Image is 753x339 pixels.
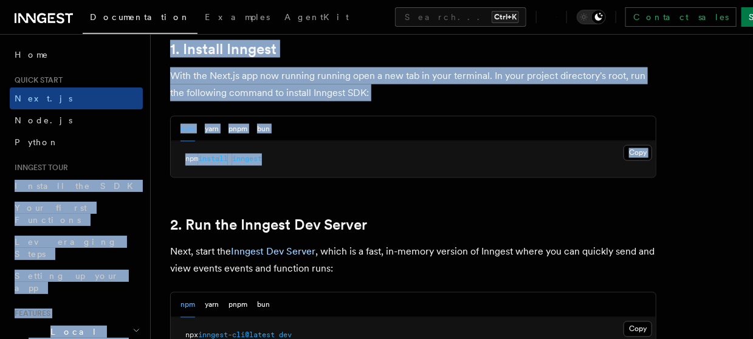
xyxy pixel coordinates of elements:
button: pnpm [229,117,247,142]
p: With the Next.js app now running running open a new tab in your terminal. In your project directo... [170,67,656,101]
a: Setting up your app [10,265,143,299]
a: AgentKit [277,4,356,33]
a: Your first Functions [10,197,143,231]
span: Your first Functions [15,203,87,225]
span: inngest [232,155,262,163]
kbd: Ctrl+K [492,11,519,23]
a: Python [10,131,143,153]
span: install [198,155,228,163]
a: 1. Install Inngest [170,41,277,58]
span: Leveraging Steps [15,237,117,259]
span: Next.js [15,94,72,103]
button: Search...Ctrl+K [395,7,526,27]
span: Setting up your app [15,271,119,293]
button: bun [257,117,270,142]
span: Home [15,49,49,61]
a: Examples [198,4,277,33]
button: yarn [205,117,219,142]
a: Home [10,44,143,66]
a: Inngest Dev Server [231,246,315,258]
a: Documentation [83,4,198,34]
p: Next, start the , which is a fast, in-memory version of Inngest where you can quickly send and vi... [170,244,656,278]
a: Contact sales [625,7,737,27]
button: Toggle dark mode [577,10,606,24]
a: Next.js [10,87,143,109]
span: Features [10,309,50,318]
a: 2. Run the Inngest Dev Server [170,217,367,234]
button: Copy [624,145,652,161]
span: Quick start [10,75,63,85]
span: Python [15,137,59,147]
span: npm [185,155,198,163]
span: Documentation [90,12,190,22]
span: Node.js [15,115,72,125]
a: Node.js [10,109,143,131]
button: Copy [624,321,652,337]
span: Examples [205,12,270,22]
button: npm [181,293,195,318]
span: Inngest tour [10,163,68,173]
button: bun [257,293,270,318]
button: pnpm [229,293,247,318]
span: Install the SDK [15,181,140,191]
button: yarn [205,293,219,318]
button: npm [181,117,195,142]
span: AgentKit [284,12,349,22]
a: Install the SDK [10,175,143,197]
a: Leveraging Steps [10,231,143,265]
